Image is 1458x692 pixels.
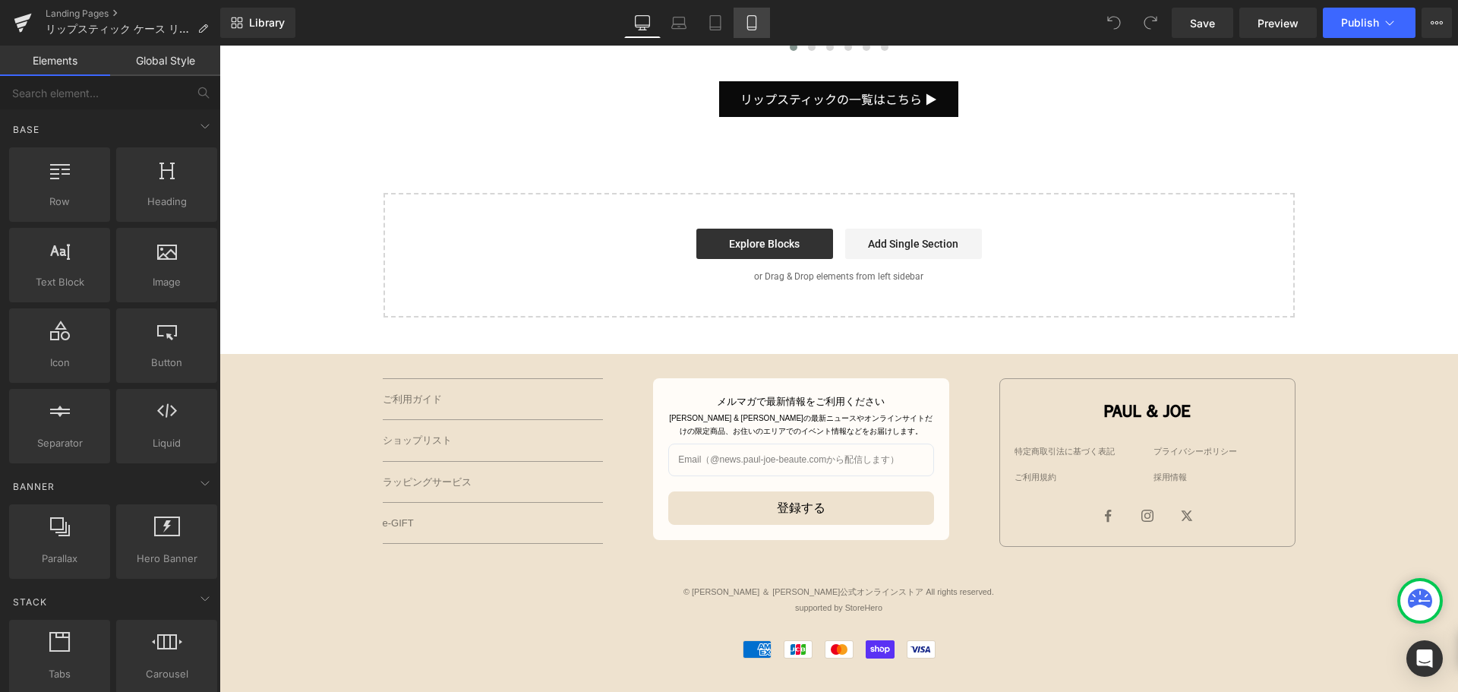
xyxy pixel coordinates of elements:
[734,8,770,38] a: Mobile
[1239,8,1317,38] a: Preview
[557,453,606,472] span: 登録する
[697,8,734,38] a: Tablet
[163,348,222,359] a: ご利用ガイド
[188,226,1051,236] p: or Drag & Drop elements from left sidebar
[449,367,715,392] div: [PERSON_NAME] & [PERSON_NAME]の最新ニュースやオンラインサイトだけの限定商品、お住いのエリアでのイベント情報などをお届けします。
[795,427,837,436] a: ご利用規約
[121,551,213,567] span: Hero Banner
[960,463,975,478] a: フォローはこちらTwitter
[121,435,213,451] span: Liquid
[1341,17,1379,29] span: Publish
[14,194,106,210] span: Row
[121,274,213,290] span: Image
[934,401,1018,410] a: プライバシーポリシー
[1190,15,1215,31] span: Save
[1258,15,1299,31] span: Preview
[1099,8,1129,38] button: Undo
[11,479,56,494] span: Banner
[477,183,614,213] a: Explore Blocks
[624,8,661,38] a: Desktop
[14,666,106,682] span: Tabs
[1422,8,1452,38] button: More
[11,595,49,609] span: Stack
[1135,8,1166,38] button: Redo
[46,8,220,20] a: Landing Pages
[449,348,715,364] p: メルマガで最新情報をご利用ください
[626,183,762,213] a: Add Single Section
[11,122,41,137] span: Base
[163,431,252,442] a: ラッピングサービス
[110,46,220,76] a: Global Style
[14,355,106,371] span: Icon
[661,8,697,38] a: Laptop
[920,463,936,478] a: フォローはこちらInstagram
[500,36,739,71] a: リップスティックの一覧はこちら ▶
[14,435,106,451] span: Separator
[449,398,715,431] input: Email（@news.paul-joe-beaute.comから配信します）
[163,472,194,483] a: e-GIFT
[46,23,191,35] span: リップスティック ケース リミテッド R
[934,427,967,436] a: 採用情報
[1406,640,1443,677] div: Open Intercom Messenger
[521,43,718,63] span: リップスティックの一覧はこちら ▶
[449,446,715,479] button: 登録する
[576,558,663,567] a: supported by StoreHero
[14,274,106,290] span: Text Block
[163,389,232,400] a: ショップリスト
[220,8,295,38] a: New Library
[121,666,213,682] span: Carousel
[881,463,896,478] a: フォローはこちらFacebook
[14,551,106,567] span: Parallax
[121,194,213,210] span: Heading
[121,355,213,371] span: Button
[1323,8,1415,38] button: Publish
[795,401,895,410] a: 特定商取引法に基づく表記
[249,16,285,30] span: Library
[464,542,775,567] small: © [PERSON_NAME] ＆ [PERSON_NAME]公式オンラインストア All rights reserved.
